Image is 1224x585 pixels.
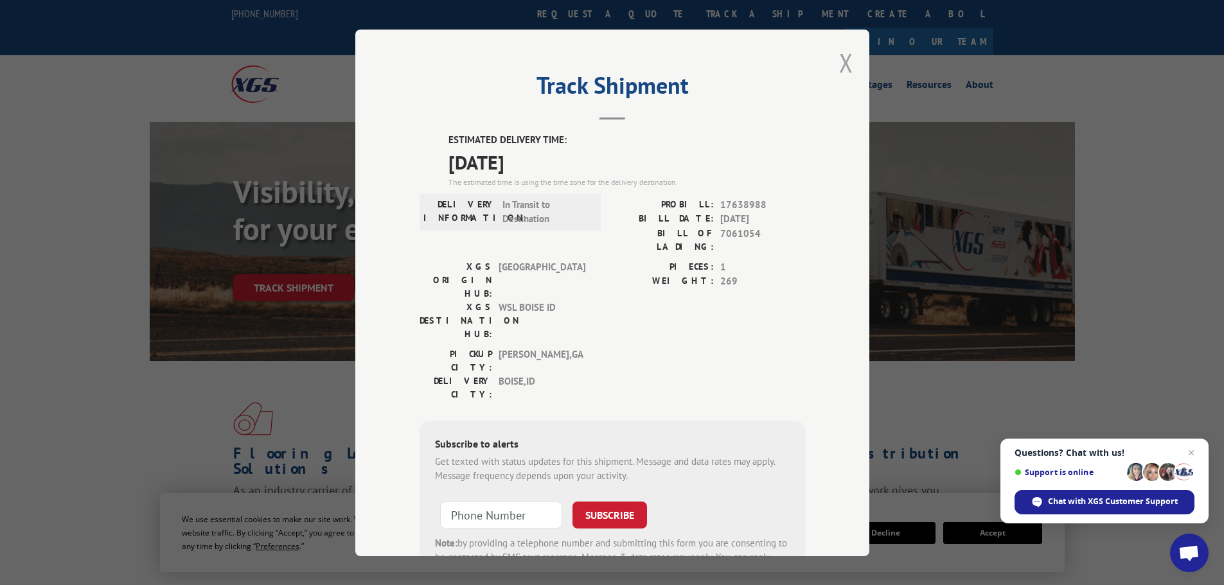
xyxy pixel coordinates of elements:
label: DELIVERY INFORMATION: [423,197,496,226]
span: [GEOGRAPHIC_DATA] [499,259,585,300]
input: Phone Number [440,501,562,528]
span: Questions? Chat with us! [1015,448,1194,458]
h2: Track Shipment [420,76,805,101]
span: [DATE] [720,212,805,227]
span: BOISE , ID [499,374,585,401]
span: 7061054 [720,226,805,253]
div: The estimated time is using the time zone for the delivery destination. [448,176,805,188]
strong: Note: [435,536,457,548]
span: Close chat [1184,445,1199,460]
button: SUBSCRIBE [572,501,647,528]
label: DELIVERY CITY: [420,374,492,401]
label: PICKUP CITY: [420,347,492,374]
label: XGS DESTINATION HUB: [420,300,492,340]
span: 269 [720,274,805,289]
div: Get texted with status updates for this shipment. Message and data rates may apply. Message frequ... [435,454,790,483]
div: Open chat [1170,534,1209,572]
div: Chat with XGS Customer Support [1015,490,1194,514]
label: WEIGHT: [612,274,714,289]
span: [DATE] [448,147,805,176]
button: Close modal [839,46,853,80]
div: by providing a telephone number and submitting this form you are consenting to be contacted by SM... [435,536,790,579]
span: In Transit to Destination [502,197,589,226]
label: XGS ORIGIN HUB: [420,259,492,300]
label: ESTIMATED DELIVERY TIME: [448,133,805,148]
span: WSL BOISE ID [499,300,585,340]
label: PROBILL: [612,197,714,212]
label: PIECES: [612,259,714,274]
label: BILL DATE: [612,212,714,227]
span: [PERSON_NAME] , GA [499,347,585,374]
span: Chat with XGS Customer Support [1048,496,1178,507]
label: BILL OF LADING: [612,226,714,253]
span: Support is online [1015,467,1122,477]
div: Subscribe to alerts [435,435,790,454]
span: 17638988 [720,197,805,212]
span: 1 [720,259,805,274]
